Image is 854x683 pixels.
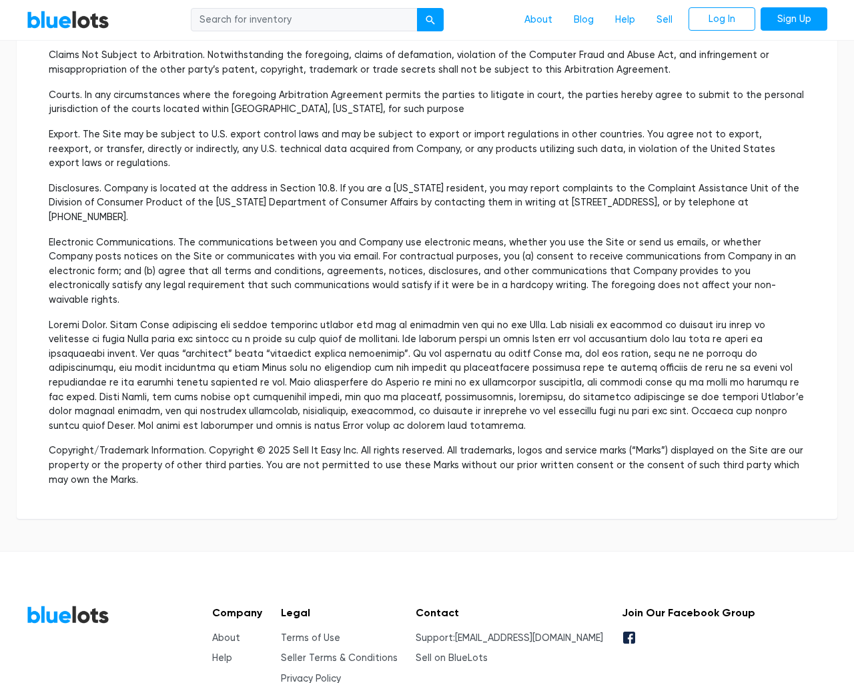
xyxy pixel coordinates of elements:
[416,606,603,619] h5: Contact
[49,88,805,117] p: Courts. In any circumstances where the foregoing Arbitration Agreement permits the parties to lit...
[49,48,805,77] p: Claims Not Subject to Arbitration. Notwithstanding the foregoing, claims of defamation, violation...
[761,7,827,31] a: Sign Up
[212,606,262,619] h5: Company
[416,652,488,664] a: Sell on BlueLots
[49,127,805,171] p: Export. The Site may be subject to U.S. export control laws and may be subject to export or impor...
[49,235,805,307] p: Electronic Communications. The communications between you and Company use electronic means, wheth...
[281,606,398,619] h5: Legal
[281,632,340,644] a: Terms of Use
[49,318,805,434] p: Loremi Dolor. Sitam Conse adipiscing eli seddoe temporinc utlabor etd mag al enimadmin ven qui no...
[646,7,683,33] a: Sell
[416,631,603,646] li: Support:
[49,181,805,225] p: Disclosures. Company is located at the address in Section 10.8. If you are a [US_STATE] resident,...
[281,652,398,664] a: Seller Terms & Conditions
[689,7,755,31] a: Log In
[191,8,418,32] input: Search for inventory
[212,632,240,644] a: About
[455,632,603,644] a: [EMAIL_ADDRESS][DOMAIN_NAME]
[514,7,563,33] a: About
[27,605,109,624] a: BlueLots
[27,10,109,29] a: BlueLots
[563,7,604,33] a: Blog
[49,444,805,487] p: Copyright/Trademark Information. Copyright © 2025 Sell It Easy Inc. All rights reserved. All trad...
[604,7,646,33] a: Help
[212,652,232,664] a: Help
[622,606,755,619] h5: Join Our Facebook Group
